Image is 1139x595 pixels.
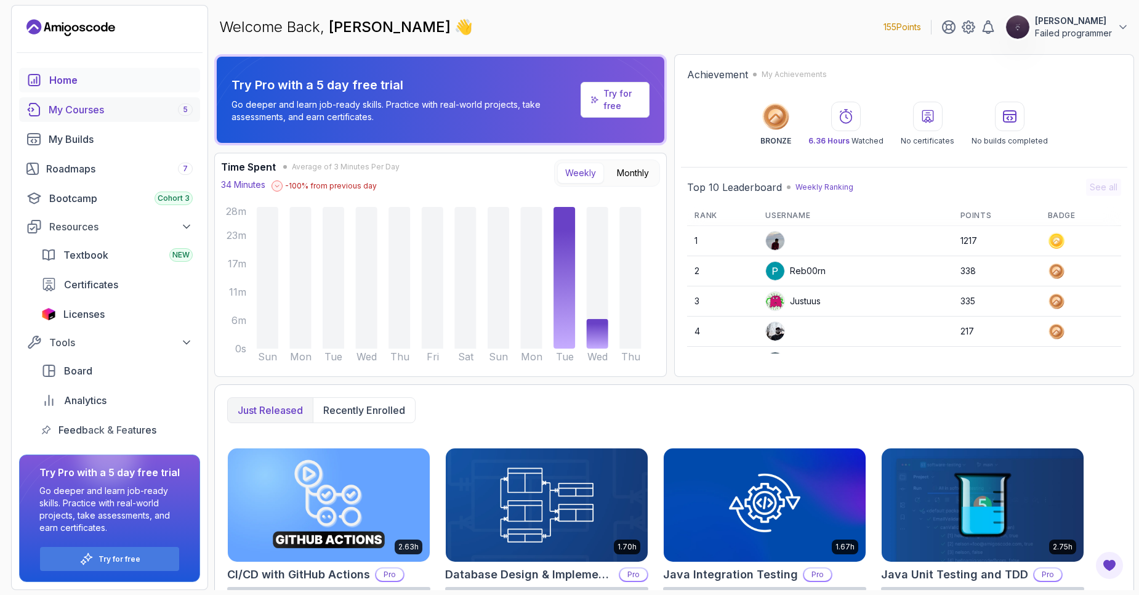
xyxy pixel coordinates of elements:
img: user profile image [766,322,784,341]
span: 5 [183,105,188,115]
h2: Java Unit Testing and TDD [881,566,1028,583]
p: 34 Minutes [221,179,265,191]
img: Java Integration Testing card [664,448,866,562]
p: -100 % from previous day [285,181,377,191]
tspan: Wed [356,350,377,363]
div: My Builds [49,132,193,147]
a: Landing page [26,18,115,38]
th: Username [758,206,952,226]
p: 2.63h [398,542,419,552]
div: Tools [49,335,193,350]
tspan: Wed [587,350,608,363]
p: Try Pro with a 5 day free trial [231,76,576,94]
button: Just released [228,398,313,423]
div: Justuus [765,291,821,311]
p: [PERSON_NAME] [1035,15,1112,27]
tspan: Thu [390,350,409,363]
span: 7 [183,164,188,174]
p: BRONZE [760,136,791,146]
tspan: Mon [521,350,542,363]
button: Weekly [557,163,604,184]
a: Try for free [603,87,639,112]
p: No certificates [901,136,954,146]
p: Pro [376,569,403,581]
h2: Top 10 Leaderboard [687,180,782,195]
th: Badge [1040,206,1121,226]
td: 2 [687,256,758,286]
tspan: Thu [621,350,640,363]
p: 1.67h [835,542,855,552]
img: CI/CD with GitHub Actions card [228,448,430,562]
a: analytics [34,388,200,413]
div: My Courses [49,102,193,117]
tspan: 23m [227,229,246,241]
span: 6.36 Hours [808,136,850,145]
tspan: Tue [556,350,574,363]
button: Recently enrolled [313,398,415,423]
tspan: 28m [226,205,246,217]
span: Cohort 3 [158,193,190,203]
img: Java Unit Testing and TDD card [882,448,1084,562]
a: courses [19,97,200,122]
tspan: 11m [229,286,246,298]
p: Failed programmer [1035,27,1112,39]
button: user profile image[PERSON_NAME]Failed programmer [1005,15,1129,39]
button: Tools [19,331,200,354]
div: silentjackalcf1a1 [765,352,853,371]
p: Pro [620,569,647,581]
button: Resources [19,216,200,238]
a: roadmaps [19,156,200,181]
td: 3 [687,286,758,317]
a: Try for free [99,554,140,564]
tspan: 17m [228,257,246,270]
td: 215 [953,347,1040,377]
p: No builds completed [972,136,1048,146]
button: See all [1086,179,1121,196]
a: Try for free [581,82,650,118]
div: Bootcamp [49,191,193,206]
th: Points [953,206,1040,226]
p: Welcome Back, [219,17,473,37]
h2: Achievement [687,67,748,82]
p: Go deeper and learn job-ready skills. Practice with real-world projects, take assessments, and ea... [231,99,576,123]
p: Recently enrolled [323,403,405,418]
p: Go deeper and learn job-ready skills. Practice with real-world projects, take assessments, and ea... [39,485,180,534]
button: Monthly [609,163,657,184]
img: user profile image [766,352,784,371]
div: Resources [49,219,193,234]
span: Feedback & Features [58,423,156,437]
tspan: Sun [258,350,277,363]
p: Pro [804,569,831,581]
button: Open Feedback Button [1095,551,1124,580]
td: 4 [687,317,758,347]
a: home [19,68,200,92]
a: board [34,358,200,383]
h2: Database Design & Implementation [445,566,614,583]
th: Rank [687,206,758,226]
p: My Achievements [762,70,827,79]
td: 1 [687,226,758,256]
td: 338 [953,256,1040,286]
a: builds [19,127,200,152]
p: 155 Points [883,21,921,33]
span: 👋 [454,17,473,37]
p: Weekly Ranking [795,182,853,192]
td: 217 [953,317,1040,347]
a: textbook [34,243,200,267]
p: 1.70h [618,542,637,552]
span: Average of 3 Minutes Per Day [292,162,400,172]
tspan: Sun [489,350,508,363]
tspan: Tue [324,350,342,363]
tspan: Sat [458,350,474,363]
td: 1217 [953,226,1040,256]
p: Pro [1034,569,1061,581]
div: Reb00rn [765,261,826,281]
img: jetbrains icon [41,308,56,320]
button: Try for free [39,546,180,572]
img: default monster avatar [766,292,784,310]
h2: Java Integration Testing [663,566,798,583]
tspan: 6m [231,314,246,326]
tspan: Mon [290,350,312,363]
